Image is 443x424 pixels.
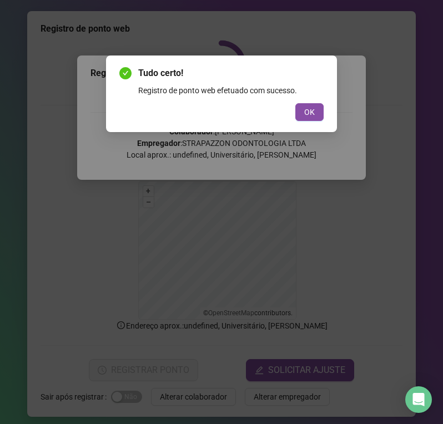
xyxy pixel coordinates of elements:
[295,103,324,121] button: OK
[138,84,324,97] div: Registro de ponto web efetuado com sucesso.
[119,67,132,79] span: check-circle
[405,386,432,413] div: Open Intercom Messenger
[304,106,315,118] span: OK
[138,67,324,80] span: Tudo certo!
